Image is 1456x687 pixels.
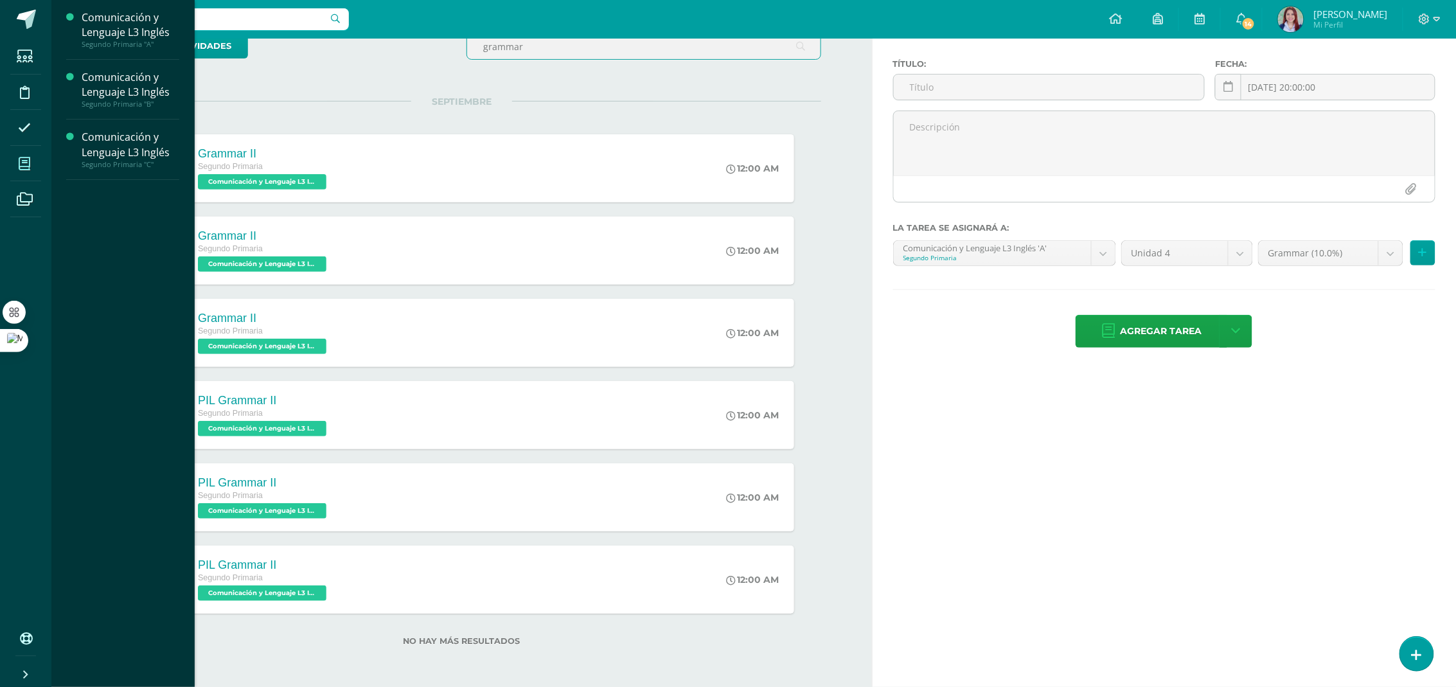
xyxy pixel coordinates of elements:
span: Segundo Primaria [198,326,263,335]
div: Segundo Primaria "B" [82,100,179,109]
label: Título: [893,59,1205,69]
img: d7be4c7264bbc3b84d6a485b397438d1.png [1278,6,1304,32]
span: Segundo Primaria [198,244,263,253]
a: Unidad 4 [1122,241,1252,265]
label: Fecha: [1215,59,1435,69]
span: Comunicación y Lenguaje L3 Inglés 'B' [198,256,326,272]
div: Segundo Primaria "C" [82,160,179,169]
div: PIL Grammar II [198,394,330,407]
span: Comunicación y Lenguaje L3 Inglés 'A' [198,421,326,436]
label: No hay más resultados [102,636,821,646]
span: [PERSON_NAME] [1313,8,1387,21]
div: PIL Grammar II [198,558,330,572]
label: La tarea se asignará a: [893,223,1436,233]
span: Agregar tarea [1120,316,1202,347]
div: Grammar II [198,312,330,325]
span: SEPTIEMBRE [411,96,512,107]
div: 12:00 AM [726,245,779,256]
div: Grammar II [198,229,330,243]
span: Segundo Primaria [198,409,263,418]
a: Grammar (10.0%) [1259,241,1403,265]
div: Comunicación y Lenguaje L3 Inglés [82,130,179,159]
div: 12:00 AM [726,327,779,339]
div: PIL Grammar II [198,476,330,490]
span: Grammar (10.0%) [1268,241,1369,265]
div: 12:00 AM [726,163,779,174]
a: Comunicación y Lenguaje L3 InglésSegundo Primaria "B" [82,70,179,109]
div: Segundo Primaria [903,253,1081,262]
input: Fecha de entrega [1216,75,1435,100]
span: Segundo Primaria [198,162,263,171]
span: Comunicación y Lenguaje L3 Inglés 'B' [198,503,326,519]
a: Comunicación y Lenguaje L3 InglésSegundo Primaria "A" [82,10,179,49]
div: Comunicación y Lenguaje L3 Inglés [82,10,179,40]
div: 12:00 AM [726,492,779,503]
span: Segundo Primaria [198,573,263,582]
div: Segundo Primaria "A" [82,40,179,49]
a: Comunicación y Lenguaje L3 InglésSegundo Primaria "C" [82,130,179,168]
a: Examen [943,8,1023,39]
div: 12:00 AM [726,574,779,585]
span: 14 [1241,17,1256,31]
input: Título [894,75,1205,100]
span: Comunicación y Lenguaje L3 Inglés 'A' [198,174,326,190]
div: 12:00 AM [726,409,779,421]
div: Comunicación y Lenguaje L3 Inglés 'A' [903,241,1081,253]
span: Segundo Primaria [198,491,263,500]
a: Comunicación y Lenguaje L3 Inglés 'A'Segundo Primaria [894,241,1115,265]
a: Evento [1024,8,1100,39]
div: Grammar II [198,147,330,161]
a: Aviso [1101,8,1169,39]
span: Unidad 4 [1132,241,1218,265]
span: Mi Perfil [1313,19,1387,30]
div: Comunicación y Lenguaje L3 Inglés [82,70,179,100]
a: Tarea [873,8,942,39]
span: Comunicación y Lenguaje L3 Inglés 'C' [198,585,326,601]
input: Busca un usuario... [60,8,349,30]
input: Busca una actividad próxima aquí... [467,34,821,59]
span: Comunicación y Lenguaje L3 Inglés 'C' [198,339,326,354]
